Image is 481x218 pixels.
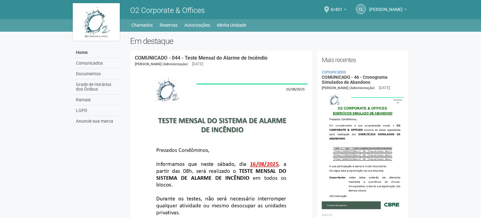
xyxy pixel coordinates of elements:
[322,91,404,209] img: COMUNICADO%20-%2046%20-%20Cronograma%20Simulados%20de%20Abandono.jpg
[322,75,388,84] a: COMUNICADO - 46 - Cronograma Simulados de Abandono
[330,8,346,13] a: 4/401
[130,36,408,46] h2: Em destaque
[184,21,210,29] a: Autorizações
[322,55,404,65] h2: Mais recentes
[369,1,403,12] span: Claudia Luíza Soares de Castro
[74,105,121,116] a: LGPD
[74,69,121,79] a: Documentos
[322,70,346,74] a: Comunicados
[160,21,177,29] a: Reservas
[322,212,404,218] li: Anexos
[322,86,375,90] span: [PERSON_NAME] (Administração)
[74,116,121,126] a: Anuncie sua marca
[135,62,188,66] span: [PERSON_NAME] (Administração)
[74,47,121,58] a: Home
[356,4,366,14] a: CL
[135,55,267,61] a: COMUNICADO - 044 - Teste Mensal do Alarme de Incêndio
[369,8,407,13] a: [PERSON_NAME]
[73,3,120,41] img: logo.jpg
[379,85,390,91] div: [DATE]
[130,6,205,15] span: O2 Corporate & Offices
[192,61,203,67] div: [DATE]
[74,95,121,105] a: Ramais
[217,21,246,29] a: Minha Unidade
[74,58,121,69] a: Comunicados
[74,79,121,95] a: Grade de Horários dos Ônibus
[131,21,153,29] a: Chamados
[330,1,342,12] span: 4/401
